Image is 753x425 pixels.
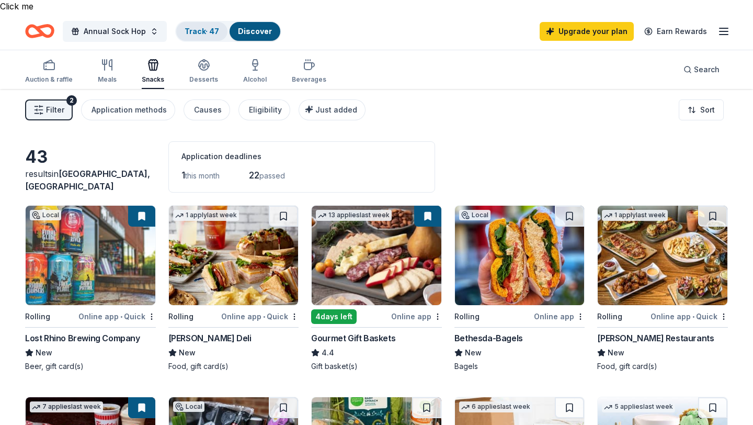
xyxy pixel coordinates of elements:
div: Online app Quick [651,310,728,323]
img: Image for Gourmet Gift Baskets [312,206,441,305]
div: [PERSON_NAME] Restaurants [597,332,714,344]
div: Bagels [454,361,585,372]
div: 43 [25,147,156,167]
a: Earn Rewards [638,22,713,41]
button: Track· 47Discover [175,21,281,42]
div: 13 applies last week [316,210,392,221]
div: Local [173,401,204,412]
span: [GEOGRAPHIC_DATA], [GEOGRAPHIC_DATA] [25,169,150,192]
a: Upgrade your plan [540,22,634,41]
a: Image for McAlister's Deli1 applylast weekRollingOnline app•Quick[PERSON_NAME] DeliNewFood, gift ... [168,205,299,372]
div: 7 applies last week [30,401,103,412]
button: Desserts [189,54,218,89]
span: Filter [46,104,64,116]
div: Gourmet Gift Baskets [311,332,395,344]
a: Image for Thompson Restaurants1 applylast weekRollingOnline app•Quick[PERSON_NAME] RestaurantsNew... [597,205,728,372]
div: Online app [391,310,442,323]
button: Auction & raffle [25,54,73,89]
div: Rolling [454,310,480,323]
span: New [608,346,624,359]
span: 22 [249,170,259,181]
span: Search [694,63,720,76]
div: 4 days left [311,309,357,324]
div: [PERSON_NAME] Deli [168,332,252,344]
div: Beer, gift card(s) [25,361,156,372]
button: Meals [98,54,117,89]
button: Beverages [292,54,326,89]
span: • [263,312,265,321]
span: New [36,346,52,359]
button: Alcohol [243,54,267,89]
img: Image for Thompson Restaurants [598,206,727,305]
a: Discover [238,27,272,36]
button: Search [675,59,728,80]
div: 5 applies last week [602,401,675,412]
span: • [120,312,122,321]
a: Track· 47 [185,27,219,36]
div: Beverages [292,75,326,84]
a: Image for Bethesda-BagelsLocalRollingOnline appBethesda-BagelsNewBagels [454,205,585,372]
div: Rolling [25,310,50,323]
span: • [692,312,694,321]
span: 1 [181,170,185,181]
button: Application methods [81,99,175,120]
button: Just added [299,99,366,120]
img: Image for Bethesda-Bagels [455,206,585,305]
div: Eligibility [249,104,282,116]
div: Application methods [92,104,167,116]
div: Online app Quick [221,310,299,323]
span: Just added [315,105,357,114]
button: Filter2 [25,99,73,120]
span: in [25,169,150,192]
button: Snacks [142,54,164,89]
img: Image for Lost Rhino Brewing Company [26,206,155,305]
div: Rolling [168,310,193,323]
div: Food, gift card(s) [168,361,299,372]
button: Sort [679,99,724,120]
div: Local [459,210,490,220]
div: Causes [194,104,222,116]
span: 4.4 [322,346,334,359]
span: Sort [700,104,715,116]
img: Image for McAlister's Deli [169,206,299,305]
div: 2 [66,95,77,106]
a: Image for Lost Rhino Brewing CompanyLocalRollingOnline app•QuickLost Rhino Brewing CompanyNewBeer... [25,205,156,372]
div: Local [30,210,61,220]
div: Bethesda-Bagels [454,332,523,344]
button: Eligibility [238,99,290,120]
span: this month [185,171,220,180]
div: Snacks [142,75,164,84]
div: Food, gift card(s) [597,361,728,372]
div: 1 apply last week [173,210,239,221]
a: Image for Gourmet Gift Baskets13 applieslast week4days leftOnline appGourmet Gift Baskets4.4Gift ... [311,205,442,372]
div: results [25,167,156,193]
span: New [465,346,482,359]
div: Gift basket(s) [311,361,442,372]
div: Online app Quick [78,310,156,323]
div: Application deadlines [181,150,422,163]
span: Annual Sock Hop [84,25,146,38]
div: Rolling [597,310,622,323]
div: Auction & raffle [25,75,73,84]
button: Annual Sock Hop [63,21,167,42]
button: Causes [184,99,230,120]
div: Lost Rhino Brewing Company [25,332,140,344]
a: Home [25,19,54,43]
span: passed [259,171,285,180]
div: Alcohol [243,75,267,84]
span: New [179,346,196,359]
div: Desserts [189,75,218,84]
div: Meals [98,75,117,84]
div: Online app [534,310,585,323]
div: 6 applies last week [459,401,532,412]
div: 1 apply last week [602,210,668,221]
